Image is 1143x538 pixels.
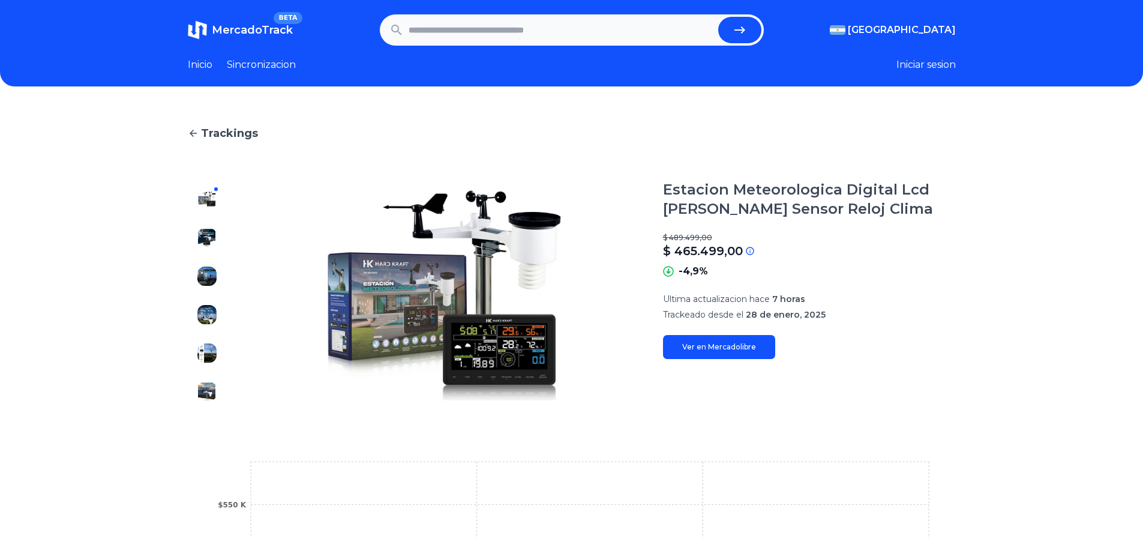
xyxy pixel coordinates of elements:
a: Trackings [188,125,956,142]
img: Estacion Meteorologica Digital Lcd Luz Sensor Reloj Clima [197,190,217,209]
img: Argentina [830,25,845,35]
img: Estacion Meteorologica Digital Lcd Luz Sensor Reloj Clima [250,180,639,411]
tspan: $550 K [218,501,247,509]
span: 7 horas [772,294,805,304]
span: MercadoTrack [212,23,293,37]
button: Iniciar sesion [896,58,956,72]
a: Ver en Mercadolibre [663,335,775,359]
img: Estacion Meteorologica Digital Lcd Luz Sensor Reloj Clima [197,305,217,324]
p: -4,9% [679,264,708,279]
img: Estacion Meteorologica Digital Lcd Luz Sensor Reloj Clima [197,343,217,363]
span: [GEOGRAPHIC_DATA] [848,23,956,37]
span: Trackings [201,125,258,142]
button: [GEOGRAPHIC_DATA] [830,23,956,37]
a: Sincronizacion [227,58,296,72]
a: Inicio [188,58,212,72]
span: 28 de enero, 2025 [746,309,826,320]
p: $ 465.499,00 [663,243,743,259]
span: Ultima actualizacion hace [663,294,770,304]
img: Estacion Meteorologica Digital Lcd Luz Sensor Reloj Clima [197,228,217,247]
a: MercadoTrackBETA [188,20,293,40]
img: Estacion Meteorologica Digital Lcd Luz Sensor Reloj Clima [197,382,217,401]
img: MercadoTrack [188,20,207,40]
span: Trackeado desde el [663,309,743,320]
p: $ 489.499,00 [663,233,956,243]
img: Estacion Meteorologica Digital Lcd Luz Sensor Reloj Clima [197,267,217,286]
span: BETA [274,12,302,24]
h1: Estacion Meteorologica Digital Lcd [PERSON_NAME] Sensor Reloj Clima [663,180,956,219]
